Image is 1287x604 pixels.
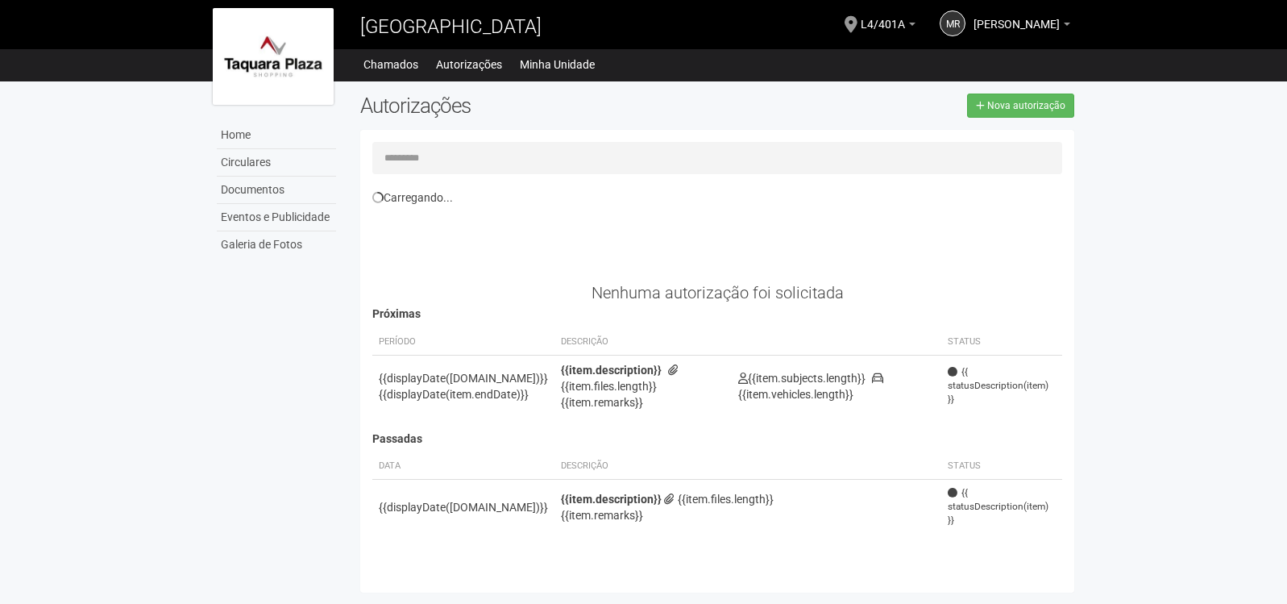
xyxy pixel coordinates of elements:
[217,204,336,231] a: Eventos e Publicidade
[363,53,418,76] a: Chamados
[987,100,1065,111] span: Nova autorização
[554,453,942,480] th: Descrição
[561,394,725,410] div: {{item.remarks}}
[861,2,905,31] span: L4/401A
[941,329,1062,356] th: Status
[561,507,936,523] div: {{item.remarks}}
[561,364,662,377] strong: {{item.description}}
[738,372,883,401] span: {{item.vehicles.length}}
[941,453,1062,480] th: Status
[861,20,915,33] a: L4/401A
[436,53,502,76] a: Autorizações
[967,94,1074,118] a: Nova autorização
[372,285,1063,300] div: Nenhuma autorização foi solicitada
[372,433,1063,445] h4: Passadas
[379,499,548,515] div: {{displayDate([DOMAIN_NAME])}}
[372,190,1063,205] div: Carregando...
[561,493,662,506] strong: {{item.description}}
[948,486,1056,527] span: {{ statusDescription(item) }}
[379,370,548,386] div: {{displayDate([DOMAIN_NAME])}}
[360,15,542,38] span: [GEOGRAPHIC_DATA]
[213,8,334,105] img: logo.jpg
[217,177,336,204] a: Documentos
[217,149,336,177] a: Circulares
[372,308,1063,320] h4: Próximas
[520,53,595,76] a: Minha Unidade
[940,10,965,36] a: MR
[948,365,1056,406] span: {{ statusDescription(item) }}
[974,2,1060,31] span: Marcelo Ramos
[561,364,682,393] span: {{item.files.length}}
[372,329,554,356] th: Período
[372,453,554,480] th: Data
[217,231,336,258] a: Galeria de Fotos
[217,122,336,149] a: Home
[738,372,866,385] span: {{item.subjects.length}}
[554,329,732,356] th: Descrição
[360,94,705,118] h2: Autorizações
[664,493,774,506] span: {{item.files.length}}
[974,20,1070,33] a: [PERSON_NAME]
[379,386,548,402] div: {{displayDate(item.endDate)}}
